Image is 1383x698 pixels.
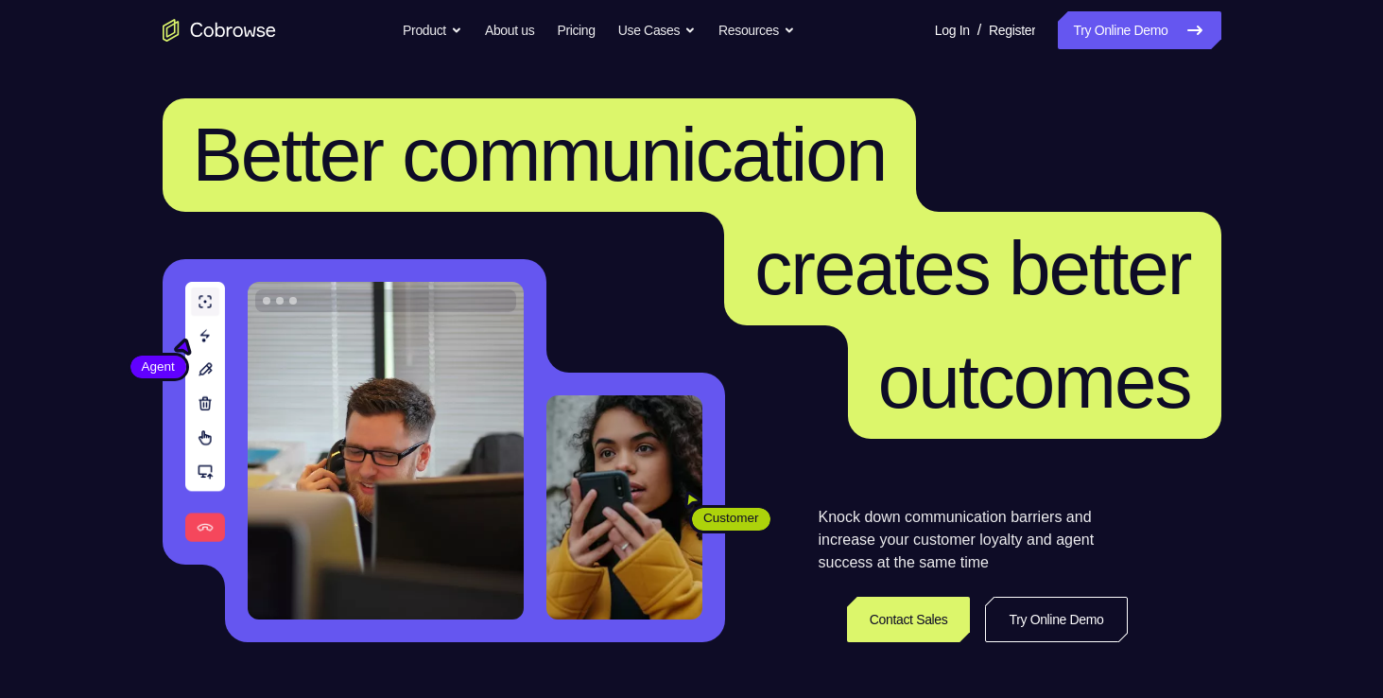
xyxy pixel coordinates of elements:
a: Log In [935,11,970,49]
button: Use Cases [618,11,696,49]
a: Register [989,11,1035,49]
a: Try Online Demo [1058,11,1220,49]
a: Contact Sales [847,597,971,642]
span: creates better [754,226,1190,310]
a: Pricing [557,11,595,49]
img: A customer holding their phone [546,395,702,619]
a: Try Online Demo [985,597,1127,642]
span: / [977,19,981,42]
a: Go to the home page [163,19,276,42]
img: A customer support agent talking on the phone [248,282,524,619]
a: About us [485,11,534,49]
button: Product [403,11,462,49]
p: Knock down communication barriers and increase your customer loyalty and agent success at the sam... [819,506,1128,574]
span: outcomes [878,340,1191,424]
button: Resources [718,11,795,49]
span: Better communication [193,113,887,197]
